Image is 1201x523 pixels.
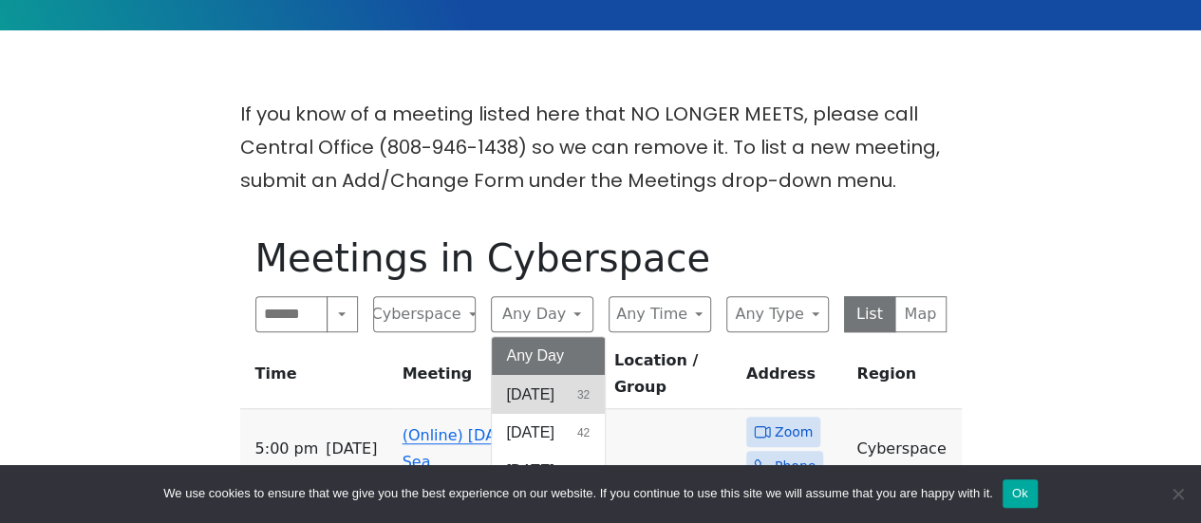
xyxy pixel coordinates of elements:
td: Cyberspace [849,409,961,491]
button: Map [894,296,947,332]
button: [DATE]43 results [492,452,606,490]
h1: Meetings in Cyberspace [255,235,947,281]
span: We use cookies to ensure that we give you the best experience on our website. If you continue to ... [163,484,992,503]
button: [DATE]42 results [492,414,606,452]
p: If you know of a meeting listed here that NO LONGER MEETS, please call Central Office (808-946-14... [240,98,962,197]
button: Ok [1003,479,1038,508]
button: Any Time [609,296,711,332]
button: Any Day [492,337,606,375]
button: Search [327,296,357,332]
button: List [844,296,896,332]
button: Any Type [726,296,829,332]
a: (Online) [DATE] by the Sea [403,426,572,471]
span: [DATE] [326,436,377,462]
th: Location / Group [607,347,739,409]
span: 32 results [577,386,590,403]
th: Time [240,347,395,409]
span: 43 results [577,462,590,479]
span: No [1168,484,1187,503]
button: Any Day [491,296,593,332]
span: [DATE] [507,421,554,444]
span: Zoom [775,420,813,444]
th: Region [849,347,961,409]
input: Search [255,296,328,332]
th: Address [739,347,850,409]
span: 42 results [577,424,590,441]
button: [DATE]32 results [492,376,606,414]
span: Phone [775,455,816,478]
span: 5:00 PM [255,436,319,462]
span: [DATE] [507,383,554,406]
button: Cyberspace [373,296,476,332]
th: Meeting [395,347,607,409]
span: [DATE] [507,459,554,482]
